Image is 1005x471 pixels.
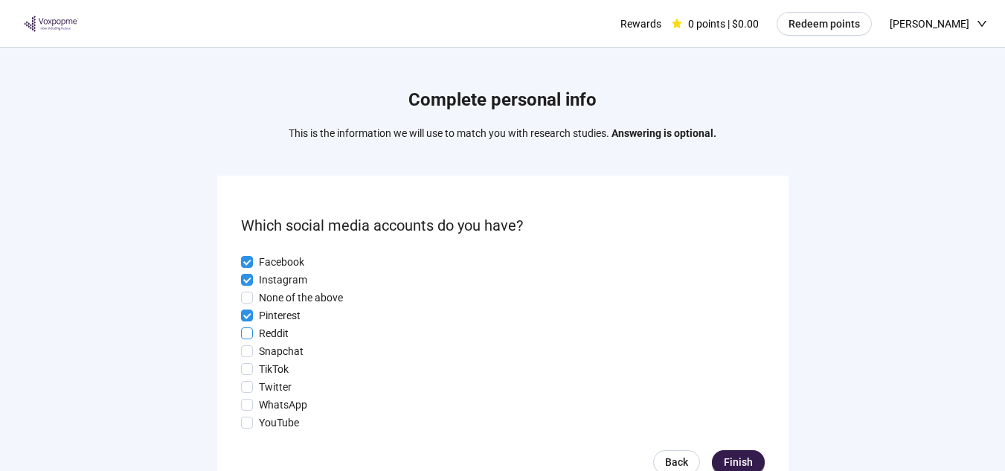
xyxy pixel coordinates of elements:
[777,12,872,36] button: Redeem points
[259,343,304,359] p: Snapchat
[665,454,688,470] span: Back
[259,397,307,413] p: WhatsApp
[259,379,292,395] p: Twitter
[672,19,682,29] span: star
[977,19,987,29] span: down
[789,16,860,32] span: Redeem points
[259,325,289,342] p: Reddit
[259,289,343,306] p: None of the above
[611,127,716,139] strong: Answering is optional.
[724,454,753,470] span: Finish
[259,254,304,270] p: Facebook
[259,414,299,431] p: YouTube
[289,86,716,115] h1: Complete personal info
[289,125,716,141] p: This is the information we will use to match you with research studies.
[241,214,765,237] p: Which social media accounts do you have?
[259,272,307,288] p: Instagram
[259,307,301,324] p: Pinterest
[259,361,289,377] p: TikTok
